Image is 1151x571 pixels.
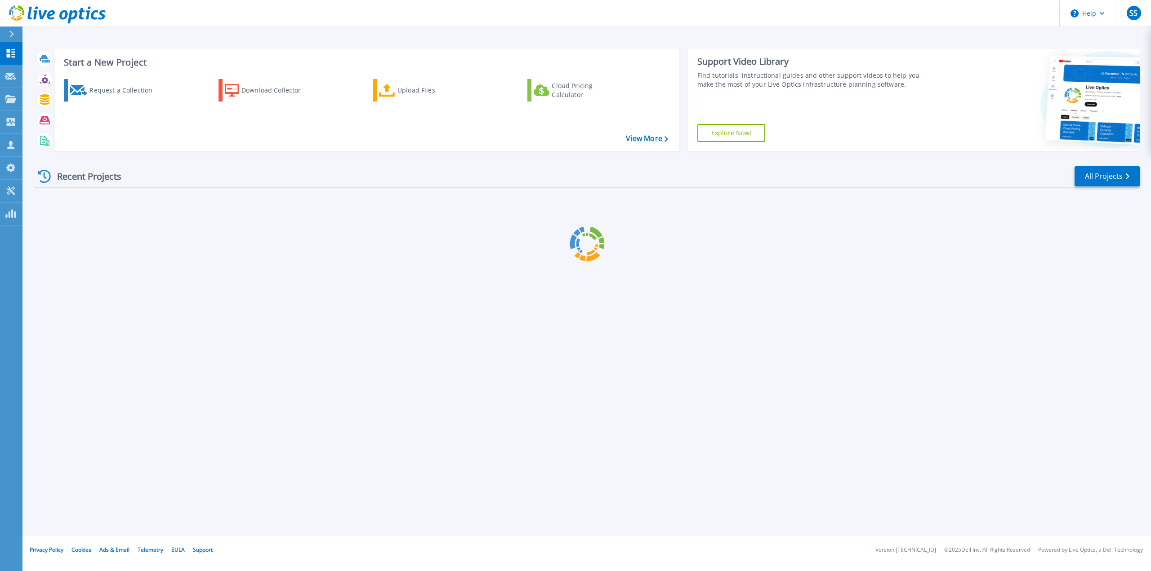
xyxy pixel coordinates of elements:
a: EULA [171,546,185,553]
a: Download Collector [219,79,319,102]
a: Privacy Policy [30,546,63,553]
a: View More [626,134,668,143]
li: © 2025 Dell Inc. All Rights Reserved [944,547,1030,553]
a: Explore Now! [697,124,766,142]
a: Ads & Email [99,546,129,553]
li: Powered by Live Optics, a Dell Technology [1038,547,1143,553]
h3: Start a New Project [64,58,668,67]
div: Recent Projects [35,165,134,187]
a: Upload Files [373,79,473,102]
a: All Projects [1075,166,1140,186]
a: Request a Collection [64,79,164,102]
a: Cookies [71,546,91,553]
a: Telemetry [138,546,163,553]
div: Download Collector [241,81,313,99]
div: Find tutorials, instructional guides and other support videos to help you make the most of your L... [697,71,931,89]
div: Cloud Pricing Calculator [552,81,624,99]
div: Support Video Library [697,56,931,67]
div: Upload Files [397,81,469,99]
a: Support [193,546,213,553]
a: Cloud Pricing Calculator [527,79,628,102]
li: Version: [TECHNICAL_ID] [875,547,936,553]
div: Request a Collection [89,81,161,99]
span: SS [1129,9,1138,17]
